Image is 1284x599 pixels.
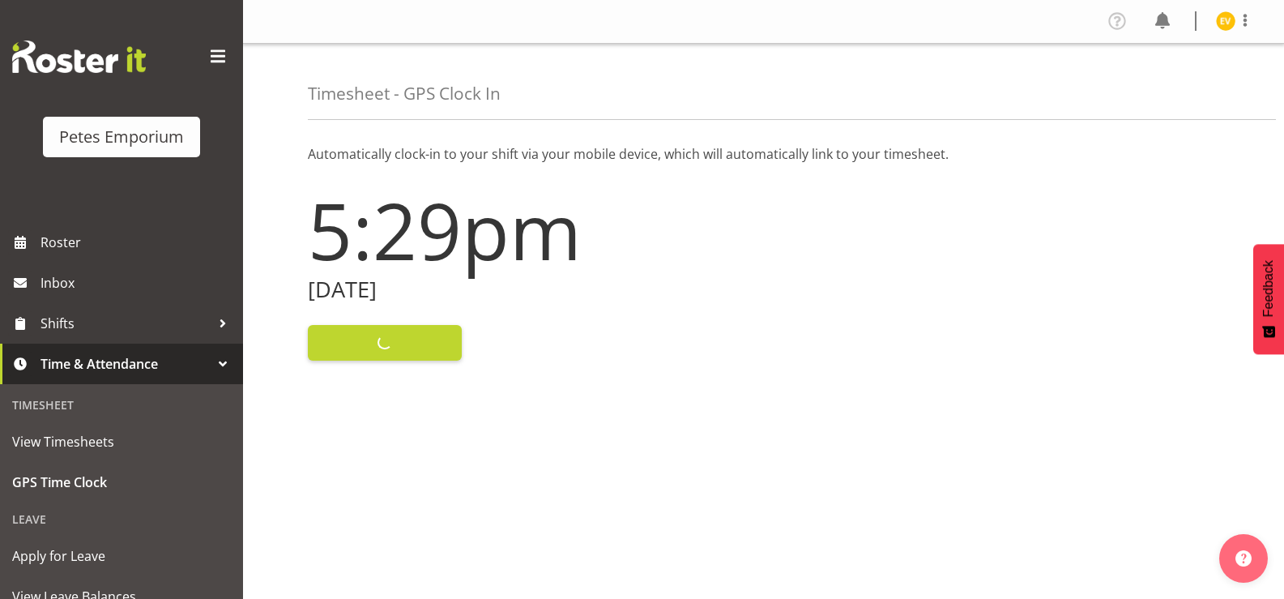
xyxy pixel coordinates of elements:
[308,144,1219,164] p: Automatically clock-in to your shift via your mobile device, which will automatically link to you...
[4,388,239,421] div: Timesheet
[1216,11,1235,31] img: eva-vailini10223.jpg
[1235,550,1252,567] img: help-xxl-2.png
[308,186,754,274] h1: 5:29pm
[4,536,239,576] a: Apply for Leave
[41,311,211,336] span: Shifts
[1253,244,1284,354] button: Feedback - Show survey
[4,421,239,462] a: View Timesheets
[1261,260,1276,317] span: Feedback
[12,430,231,454] span: View Timesheets
[12,544,231,568] span: Apply for Leave
[12,470,231,494] span: GPS Time Clock
[41,230,235,255] span: Roster
[59,125,184,149] div: Petes Emporium
[41,271,235,295] span: Inbox
[308,277,754,302] h2: [DATE]
[4,462,239,503] a: GPS Time Clock
[4,503,239,536] div: Leave
[12,41,146,73] img: Rosterit website logo
[308,84,501,103] h4: Timesheet - GPS Clock In
[41,352,211,376] span: Time & Attendance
